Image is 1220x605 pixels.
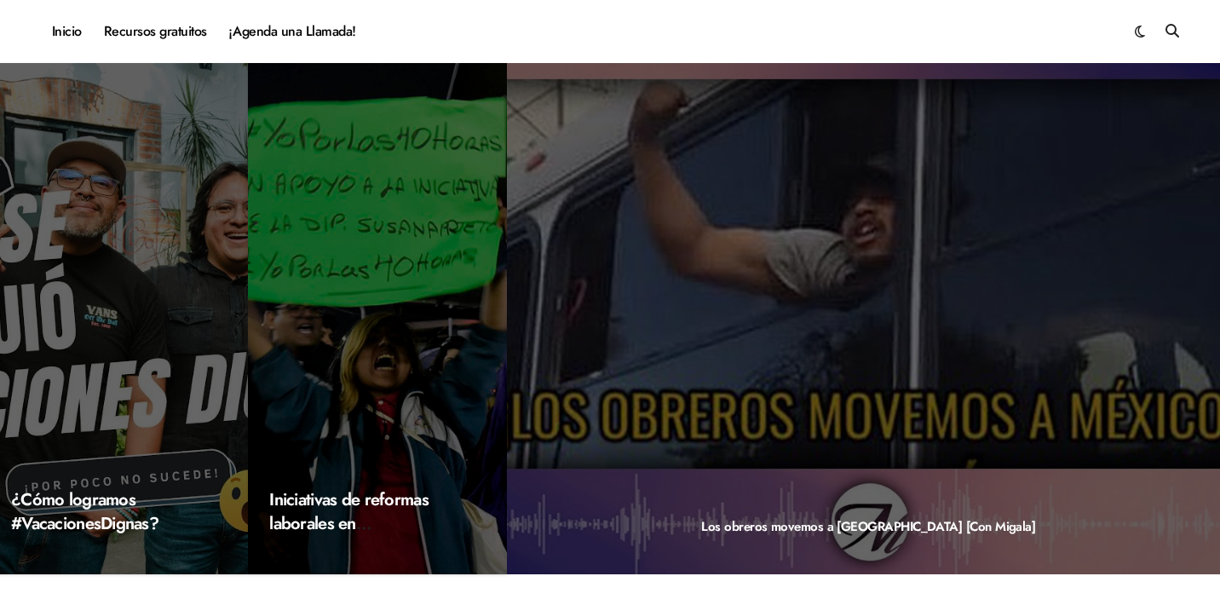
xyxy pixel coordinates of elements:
a: Recursos gratuitos [93,9,218,55]
a: ¡Agenda una Llamada! [218,9,367,55]
a: ¿Cómo logramos #VacacionesDignas? [11,487,158,536]
a: Los obreros movemos a [GEOGRAPHIC_DATA] [Con Migala] [701,517,1035,536]
a: Iniciativas de reformas laborales en [GEOGRAPHIC_DATA] (2023) [269,487,434,584]
a: Inicio [41,9,93,55]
